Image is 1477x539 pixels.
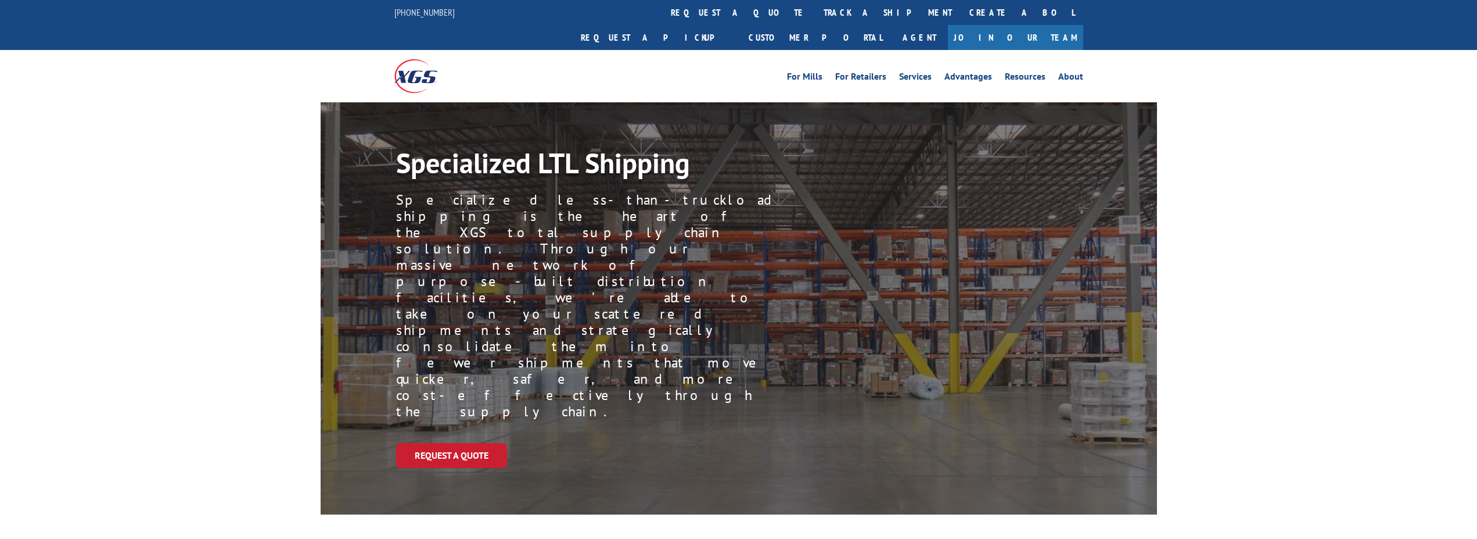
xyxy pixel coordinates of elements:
a: Agent [891,25,948,50]
h1: Specialized LTL Shipping [396,149,750,183]
a: [PHONE_NUMBER] [394,6,455,18]
a: Services [899,72,932,85]
a: Advantages [944,72,992,85]
a: Resources [1005,72,1045,85]
a: Request a pickup [572,25,740,50]
a: For Retailers [835,72,886,85]
p: Specialized less-than-truckload shipping is the heart of the XGS total supply chain solution. Thr... [396,192,779,420]
a: Join Our Team [948,25,1083,50]
a: About [1058,72,1083,85]
a: Customer Portal [740,25,891,50]
a: For Mills [787,72,822,85]
a: Request a Quote [396,443,507,468]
